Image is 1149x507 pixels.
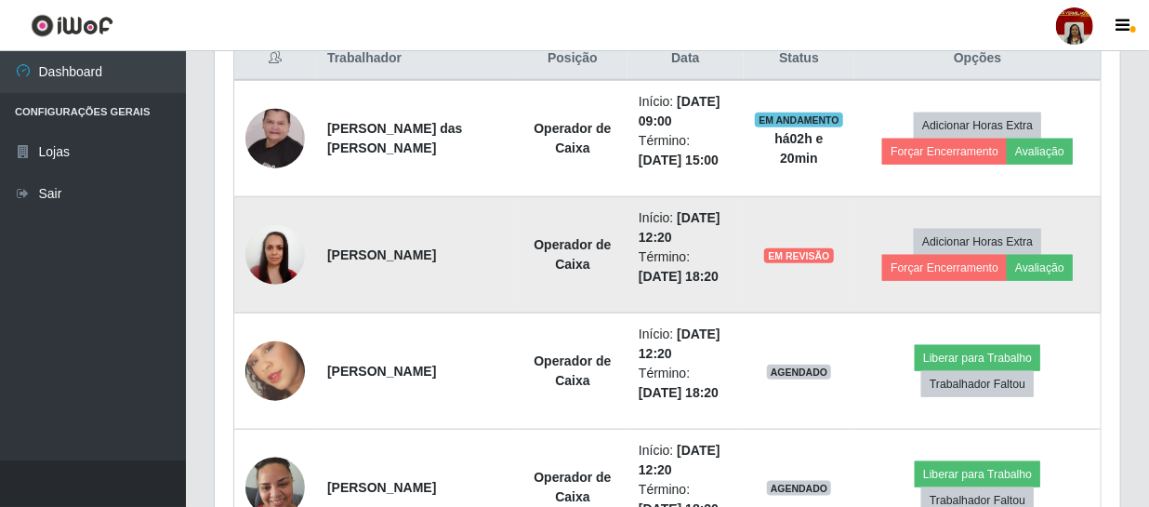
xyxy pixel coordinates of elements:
[31,14,113,37] img: CoreUI Logo
[639,131,733,170] li: Término:
[882,139,1007,165] button: Forçar Encerramento
[639,269,719,284] time: [DATE] 18:20
[774,131,823,166] strong: há 02 h e 20 min
[245,318,305,424] img: 1725123414689.jpeg
[744,37,855,81] th: Status
[915,461,1040,487] button: Liberar para Trabalho
[1007,255,1073,281] button: Avaliação
[327,247,436,262] strong: [PERSON_NAME]
[755,113,843,127] span: EM ANDAMENTO
[639,210,720,245] time: [DATE] 12:20
[245,215,305,294] img: 1626269852710.jpeg
[639,208,733,247] li: Início:
[764,248,833,263] span: EM REVISÃO
[639,441,733,480] li: Início:
[914,113,1041,139] button: Adicionar Horas Extra
[245,73,305,205] img: 1725629352832.jpeg
[639,247,733,287] li: Término:
[639,94,720,128] time: [DATE] 09:00
[534,237,611,272] strong: Operador de Caixa
[921,371,1034,397] button: Trabalhador Faltou
[639,325,733,364] li: Início:
[639,153,719,167] time: [DATE] 15:00
[639,385,719,400] time: [DATE] 18:20
[327,480,436,495] strong: [PERSON_NAME]
[639,92,733,131] li: Início:
[534,470,611,504] strong: Operador de Caixa
[327,121,462,155] strong: [PERSON_NAME] das [PERSON_NAME]
[767,365,832,380] span: AGENDADO
[327,364,436,379] strong: [PERSON_NAME]
[534,121,611,155] strong: Operador de Caixa
[627,37,744,81] th: Data
[316,37,518,81] th: Trabalhador
[767,481,832,496] span: AGENDADO
[914,229,1041,255] button: Adicionar Horas Extra
[639,364,733,403] li: Término:
[915,345,1040,371] button: Liberar para Trabalho
[518,37,627,81] th: Posição
[1007,139,1073,165] button: Avaliação
[534,354,611,388] strong: Operador de Caixa
[854,37,1101,81] th: Opções
[882,255,1007,281] button: Forçar Encerramento
[639,443,720,477] time: [DATE] 12:20
[639,327,720,361] time: [DATE] 12:20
